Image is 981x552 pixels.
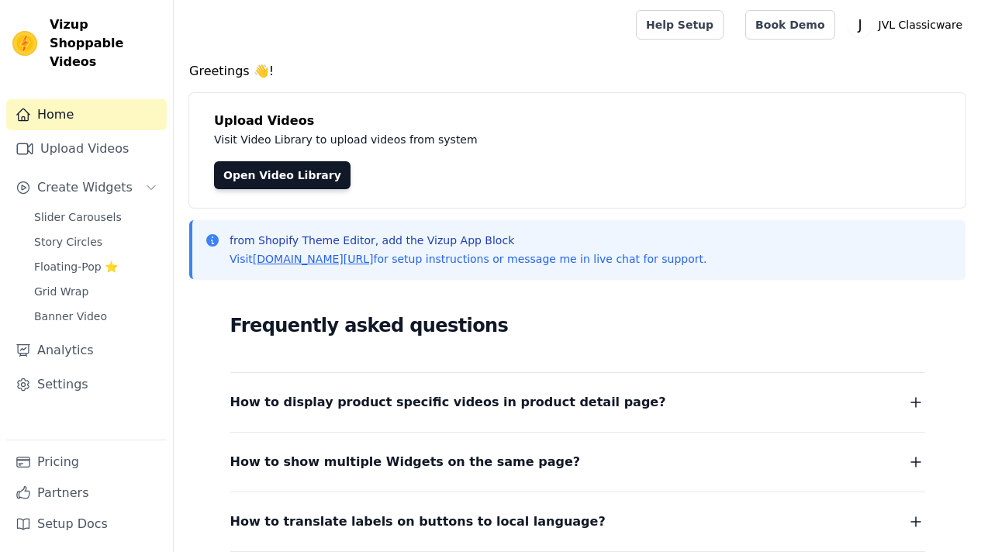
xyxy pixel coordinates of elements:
a: Analytics [6,335,167,366]
a: Help Setup [636,10,724,40]
button: How to translate labels on buttons to local language? [230,511,925,533]
span: How to translate labels on buttons to local language? [230,511,606,533]
p: JVL Classicware [872,11,969,39]
span: Slider Carousels [34,209,122,225]
span: Story Circles [34,234,102,250]
h4: Upload Videos [214,112,941,130]
a: Setup Docs [6,509,167,540]
a: Floating-Pop ⭐ [25,256,167,278]
a: Slider Carousels [25,206,167,228]
p: Visit Video Library to upload videos from system [214,130,909,149]
p: from Shopify Theme Editor, add the Vizup App Block [230,233,706,248]
span: Grid Wrap [34,284,88,299]
a: Partners [6,478,167,509]
span: How to show multiple Widgets on the same page? [230,451,581,473]
a: Story Circles [25,231,167,253]
span: Floating-Pop ⭐ [34,259,118,274]
button: Create Widgets [6,172,167,203]
p: Visit for setup instructions or message me in live chat for support. [230,251,706,267]
button: J JVL Classicware [848,11,969,39]
span: Create Widgets [37,178,133,197]
a: Grid Wrap [25,281,167,302]
a: Home [6,99,167,130]
a: Banner Video [25,305,167,327]
h2: Frequently asked questions [230,310,925,341]
button: How to show multiple Widgets on the same page? [230,451,925,473]
span: How to display product specific videos in product detail page? [230,392,666,413]
a: Settings [6,369,167,400]
img: Vizup [12,31,37,56]
text: J [857,17,862,33]
a: Upload Videos [6,133,167,164]
span: Vizup Shoppable Videos [50,16,161,71]
a: Book Demo [745,10,834,40]
a: Open Video Library [214,161,351,189]
button: How to display product specific videos in product detail page? [230,392,925,413]
a: [DOMAIN_NAME][URL] [253,253,374,265]
span: Banner Video [34,309,107,324]
h4: Greetings 👋! [189,62,965,81]
a: Pricing [6,447,167,478]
